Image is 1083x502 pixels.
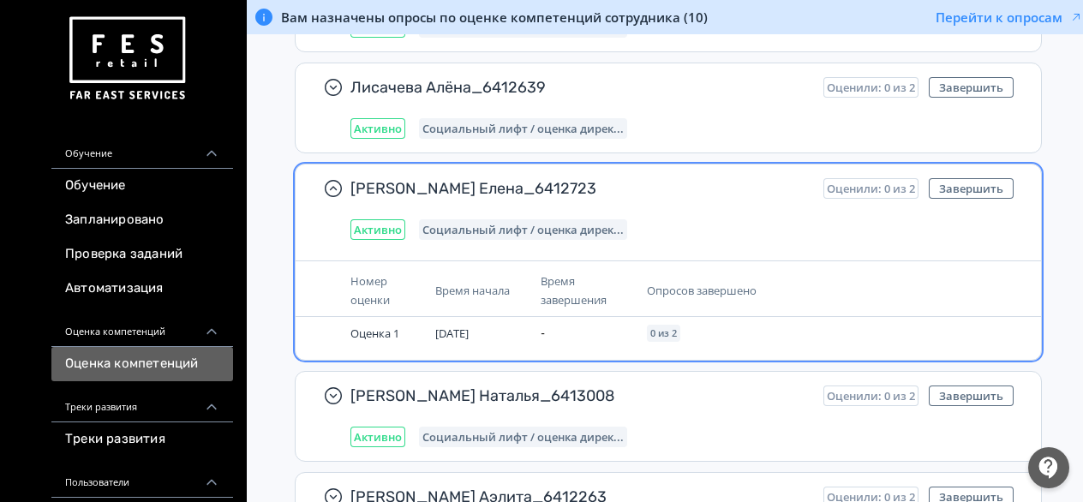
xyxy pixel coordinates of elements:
span: Опросов завершено [647,283,757,298]
span: Активно [354,223,402,236]
span: Вам назначены опросы по оценке компетенций сотрудника (10) [281,9,708,26]
span: Социальный лифт / оценка директора магазина [422,430,624,444]
span: Время завершения [541,273,607,308]
span: Активно [354,122,402,135]
span: 0 из 2 [650,328,677,338]
span: Оценили: 0 из 2 [827,182,915,195]
div: Оценка компетенций [51,306,233,347]
span: Оценили: 0 из 2 [827,81,915,94]
a: Оценка компетенций [51,347,233,381]
td: - [534,317,639,350]
div: Пользователи [51,457,233,498]
a: Автоматизация [51,272,233,306]
button: Завершить [929,385,1014,406]
span: Социальный лифт / оценка директора магазина [422,223,624,236]
span: Активно [354,430,402,444]
a: Запланировано [51,203,233,237]
span: [DATE] [435,326,469,341]
div: Треки развития [51,381,233,422]
span: Лисачева Алёна_6412639 [350,77,810,98]
button: Перейти к опросам [936,9,1083,26]
span: Социальный лифт / оценка директора магазина [422,122,624,135]
a: Обучение [51,169,233,203]
span: Оценка 1 [350,326,399,341]
span: [PERSON_NAME] Наталья_6413008 [350,385,810,406]
a: Проверка заданий [51,237,233,272]
span: Время начала [435,283,510,298]
span: [PERSON_NAME] Елена_6412723 [350,178,810,199]
button: Завершить [929,77,1014,98]
button: Завершить [929,178,1014,199]
div: Обучение [51,128,233,169]
img: https://files.teachbase.ru/system/account/57463/logo/medium-936fc5084dd2c598f50a98b9cbe0469a.png [65,10,188,107]
span: Оценили: 0 из 2 [827,389,915,403]
span: Номер оценки [350,273,390,308]
a: Треки развития [51,422,233,457]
